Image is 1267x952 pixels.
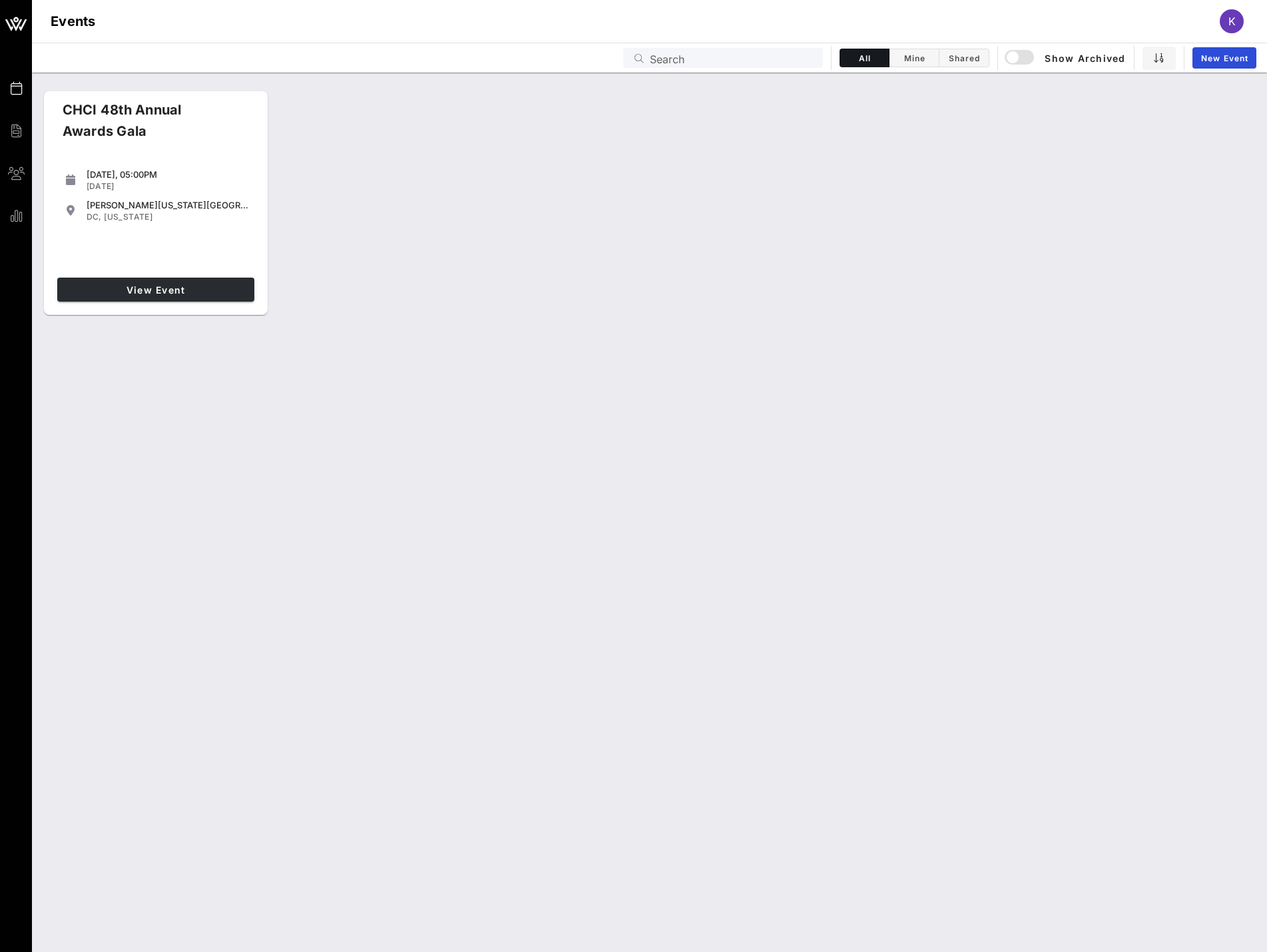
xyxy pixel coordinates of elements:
span: Show Archived [1007,50,1125,66]
h1: Events [51,11,96,32]
button: Mine [889,49,939,67]
div: [DATE] [87,181,249,192]
span: K [1228,15,1236,28]
div: [PERSON_NAME][US_STATE][GEOGRAPHIC_DATA] [87,200,249,210]
button: Show Archived [1006,46,1126,70]
div: CHCI 48th Annual Awards Gala [52,99,240,152]
span: Shared [947,53,981,63]
div: K [1220,9,1244,33]
span: View Event [63,284,249,296]
span: All [848,53,881,63]
span: Mine [897,53,931,63]
span: DC, [87,212,102,222]
div: [DATE], 05:00PM [87,169,249,180]
button: Shared [939,49,989,67]
a: New Event [1192,47,1256,69]
span: [US_STATE] [104,212,152,222]
a: View Event [57,278,254,302]
button: All [840,49,889,67]
span: New Event [1200,53,1248,63]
